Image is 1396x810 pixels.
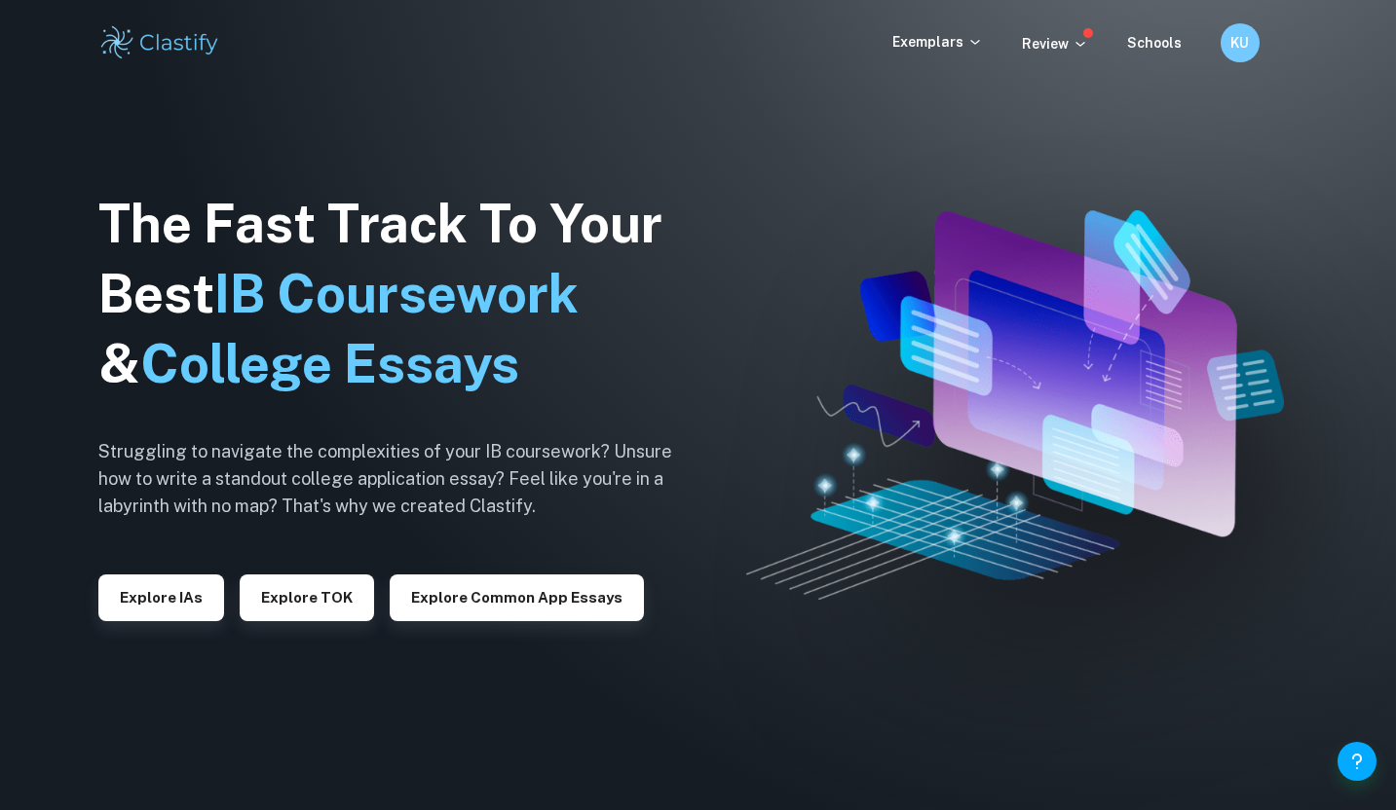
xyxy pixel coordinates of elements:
img: Clastify logo [98,23,222,62]
span: IB Coursework [214,263,579,324]
h6: KU [1228,32,1251,54]
a: Explore IAs [98,587,224,606]
a: Schools [1127,35,1182,51]
button: Explore TOK [240,574,374,621]
button: KU [1221,23,1260,62]
a: Explore Common App essays [390,587,644,606]
button: Explore Common App essays [390,574,644,621]
p: Exemplars [892,31,983,53]
button: Explore IAs [98,574,224,621]
p: Review [1022,33,1088,55]
img: Clastify hero [746,210,1284,599]
button: Help and Feedback [1338,742,1377,781]
h6: Struggling to navigate the complexities of your IB coursework? Unsure how to write a standout col... [98,438,702,520]
h1: The Fast Track To Your Best & [98,189,702,399]
a: Explore TOK [240,587,374,606]
span: College Essays [140,333,519,394]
